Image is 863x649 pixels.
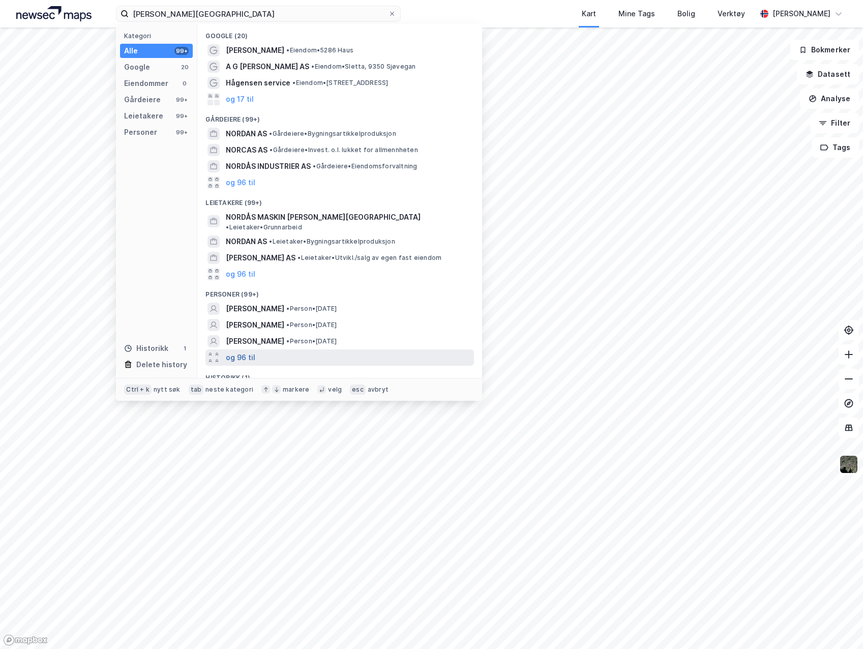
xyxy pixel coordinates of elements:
span: [PERSON_NAME] [226,335,284,347]
div: Ctrl + k [124,385,152,395]
div: Leietakere [124,110,163,122]
div: Historikk (1) [197,366,482,384]
div: velg [328,386,342,394]
button: Datasett [797,64,859,84]
div: 0 [181,79,189,87]
div: Google (20) [197,24,482,42]
input: Søk på adresse, matrikkel, gårdeiere, leietakere eller personer [129,6,388,21]
span: • [286,321,289,329]
div: Historikk [124,342,168,355]
span: [PERSON_NAME] [226,303,284,315]
span: NORDÅS INDUSTRIER AS [226,160,311,172]
span: • [286,305,289,312]
span: [PERSON_NAME] [226,319,284,331]
div: Leietakere (99+) [197,191,482,209]
span: Gårdeiere • Eiendomsforvaltning [313,162,417,170]
div: 99+ [174,128,189,136]
button: og 96 til [226,176,255,189]
span: NORDÅS MASKIN [PERSON_NAME][GEOGRAPHIC_DATA] [226,211,421,223]
button: og 96 til [226,351,255,364]
button: Tags [812,137,859,158]
div: tab [189,385,204,395]
div: Delete history [136,359,187,371]
div: esc [350,385,366,395]
button: og 96 til [226,268,255,280]
div: Gårdeiere (99+) [197,107,482,126]
span: Eiendom • Sletta, 9350 Sjøvegan [311,63,415,71]
div: 1 [181,344,189,352]
div: Personer (99+) [197,282,482,301]
div: Mine Tags [618,8,655,20]
span: • [286,337,289,345]
div: Kategori [124,32,193,40]
div: 99+ [174,112,189,120]
span: • [292,79,295,86]
span: [PERSON_NAME] [226,44,284,56]
button: og 17 til [226,93,254,105]
span: • [269,130,272,137]
span: Person • [DATE] [286,337,337,345]
span: NORCAS AS [226,144,267,156]
button: Analyse [800,88,859,109]
img: 9k= [839,455,858,474]
span: • [297,254,301,261]
div: Alle [124,45,138,57]
div: 20 [181,63,189,71]
div: avbryt [368,386,389,394]
span: • [269,238,272,245]
span: Gårdeiere • Invest. o.l. lukket for allmennheten [270,146,418,154]
a: Mapbox homepage [3,634,48,646]
span: [PERSON_NAME] AS [226,252,295,264]
span: • [270,146,273,154]
div: Eiendommer [124,77,168,90]
div: Verktøy [718,8,745,20]
span: Eiendom • 5286 Haus [286,46,353,54]
span: A G [PERSON_NAME] AS [226,61,309,73]
div: Bolig [677,8,695,20]
span: • [311,63,314,70]
div: Google [124,61,150,73]
div: Kart [582,8,596,20]
span: Leietaker • Grunnarbeid [226,223,302,231]
span: Gårdeiere • Bygningsartikkelproduksjon [269,130,396,138]
div: [PERSON_NAME] [772,8,830,20]
span: Leietaker • Bygningsartikkelproduksjon [269,238,395,246]
iframe: Chat Widget [812,600,863,649]
div: Personer [124,126,157,138]
span: Person • [DATE] [286,321,337,329]
button: Filter [810,113,859,133]
span: Person • [DATE] [286,305,337,313]
span: • [286,46,289,54]
span: Leietaker • Utvikl./salg av egen fast eiendom [297,254,441,262]
div: 99+ [174,96,189,104]
button: Bokmerker [790,40,859,60]
span: NORDAN AS [226,128,267,140]
div: Gårdeiere [124,94,161,106]
div: neste kategori [205,386,253,394]
div: nytt søk [154,386,181,394]
span: NORDAN AS [226,235,267,248]
span: • [313,162,316,170]
img: logo.a4113a55bc3d86da70a041830d287a7e.svg [16,6,92,21]
span: Hågensen service [226,77,290,89]
span: • [226,223,229,231]
div: 99+ [174,47,189,55]
span: Eiendom • [STREET_ADDRESS] [292,79,388,87]
div: markere [283,386,309,394]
